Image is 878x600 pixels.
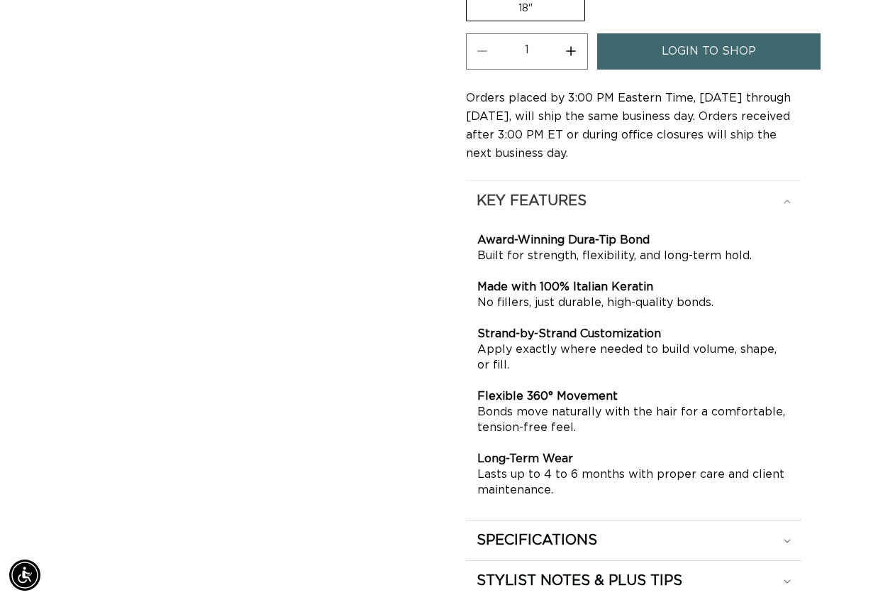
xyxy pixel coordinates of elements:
summary: KEY FEATURES [466,181,802,221]
strong: Award-Winning Dura-Tip Bond [477,234,650,246]
iframe: Chat Widget [807,532,878,600]
summary: SPECIFICATIONS [466,520,802,560]
h2: STYLIST NOTES & PLUS TIPS [477,572,682,590]
h2: KEY FEATURES [477,192,587,210]
span: Orders placed by 3:00 PM Eastern Time, [DATE] through [DATE], will ship the same business day. Or... [466,92,791,159]
a: login to shop [597,33,820,70]
strong: Flexible 360° Movement [477,391,618,402]
div: Accessibility Menu [9,560,40,591]
strong: Strand-by-Strand Customization [477,328,661,339]
strong: Long-Term Wear [477,453,573,464]
p: Built for strength, flexibility, and long-term hold. No fillers, just durable, high-quality bonds... [477,232,791,498]
span: login to shop [662,33,756,70]
strong: Made with 100% Italian Keratin [477,281,653,293]
h2: SPECIFICATIONS [477,531,597,550]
